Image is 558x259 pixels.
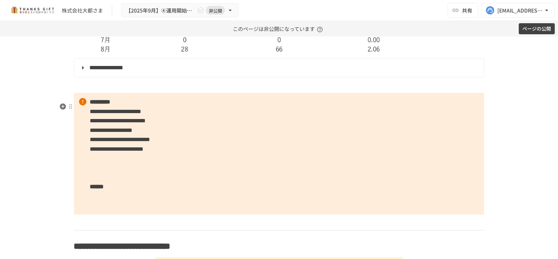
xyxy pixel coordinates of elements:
button: 共有 [448,3,479,18]
div: [EMAIL_ADDRESS][DOMAIN_NAME] [498,6,543,15]
span: 共有 [462,6,473,14]
div: 株式会社大都さま [62,7,103,14]
button: 【2025年9月】④運用開始後1回目 振り返りMTG非公開 [121,3,239,18]
button: ページの公開 [519,23,555,35]
button: [EMAIL_ADDRESS][DOMAIN_NAME] [481,3,555,18]
p: このページは非公開になっています [233,21,325,36]
img: mMP1OxWUAhQbsRWCurg7vIHe5HqDpP7qZo7fRoNLXQh [9,4,56,16]
span: 非公開 [206,7,225,14]
span: 【2025年9月】④運用開始後1回目 振り返りMTG [126,6,196,15]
